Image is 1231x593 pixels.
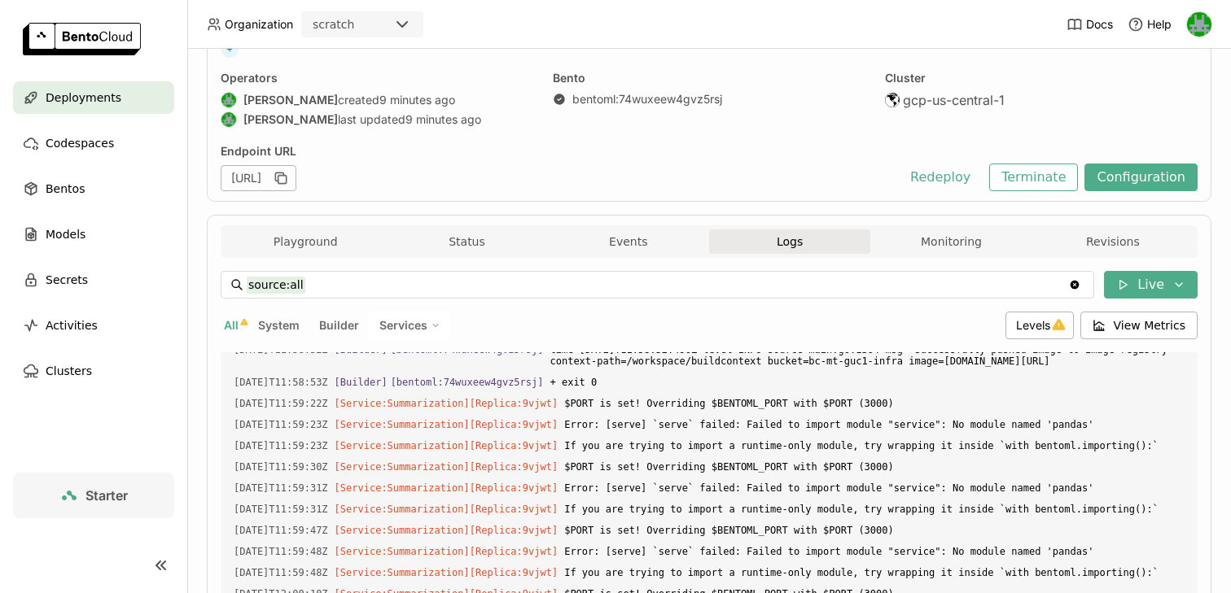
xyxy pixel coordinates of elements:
[335,398,470,409] span: [Service:Summarization]
[470,482,558,494] span: [Replica:9vjwt]
[13,127,174,159] a: Codespaces
[258,318,300,332] span: System
[335,419,470,430] span: [Service:Summarization]
[225,17,293,32] span: Organization
[548,229,709,254] button: Events
[221,144,890,159] div: Endpoint URL
[255,315,303,336] button: System
[234,543,328,560] span: 2025-09-21T11:59:48.616Z
[870,229,1032,254] button: Monitoring
[470,461,558,473] span: [Replica:9vjwt]
[46,88,121,107] span: Deployments
[46,361,92,381] span: Clusters
[221,93,236,107] img: Sean Hickey
[335,461,470,473] span: [Service:Summarization]
[335,504,470,515] span: [Service:Summarization]
[1080,312,1198,339] button: View Metrics
[234,564,328,582] span: 2025-09-21T11:59:48.616Z
[13,218,174,251] a: Models
[564,543,1185,560] span: Error: [serve] `serve` failed: Failed to import module "service": No module named 'pandas'
[470,525,558,536] span: [Replica:9vjwt]
[46,225,85,244] span: Models
[564,395,1185,412] span: $PORT is set! Overriding $BENTOML_PORT with $PORT (3000)
[319,318,359,332] span: Builder
[13,264,174,296] a: Secrets
[470,546,558,557] span: [Replica:9vjwt]
[1016,318,1050,332] span: Levels
[564,437,1185,455] span: If you are trying to import a runtime-only module, try wrapping it inside `with bentoml.importing...
[243,112,338,127] strong: [PERSON_NAME]
[234,373,328,391] span: 2025-09-21T11:58:53.194Z
[564,521,1185,539] span: $PORT is set! Overriding $BENTOML_PORT with $PORT (3000)
[221,71,533,85] div: Operators
[221,112,236,127] img: Sean Hickey
[335,567,470,578] span: [Service:Summarization]
[247,272,1068,298] input: Search
[470,504,558,515] span: [Replica:9vjwt]
[369,312,451,339] div: Services
[550,373,1185,391] span: + exit 0
[13,309,174,342] a: Activities
[234,416,328,434] span: 2025-09-21T11:59:23.612Z
[243,93,338,107] strong: [PERSON_NAME]
[234,458,328,476] span: 2025-09-21T11:59:30.645Z
[1084,164,1198,191] button: Configuration
[405,112,481,127] span: 9 minutes ago
[1147,17,1172,32] span: Help
[379,318,427,333] span: Services
[470,398,558,409] span: [Replica:9vjwt]
[13,81,174,114] a: Deployments
[386,229,547,254] button: Status
[46,179,85,198] span: Bentos
[46,133,114,153] span: Codespaces
[553,71,865,85] div: Bento
[1068,278,1081,291] svg: Clear value
[335,546,470,557] span: [Service:Summarization]
[1104,271,1198,299] button: Live
[13,172,174,205] a: Bentos
[221,111,533,128] div: last updated
[221,165,296,191] div: [URL]
[313,16,354,33] div: scratch
[335,482,470,494] span: [Service:Summarization]
[564,564,1185,582] span: If you are trying to import a runtime-only module, try wrapping it inside `with bentoml.importing...
[379,93,455,107] span: 9 minutes ago
[46,270,88,290] span: Secrets
[564,458,1185,476] span: $PORT is set! Overriding $BENTOML_PORT with $PORT (3000)
[1005,312,1074,339] div: Levels
[885,71,1198,85] div: Cluster
[564,500,1185,518] span: If you are trying to import a runtime-only module, try wrapping it inside `with bentoml.importing...
[564,479,1185,497] span: Error: [serve] `serve` failed: Failed to import module "service": No module named 'pandas'
[335,377,388,388] span: [Builder]
[85,487,128,504] span: Starter
[356,17,357,33] input: Selected scratch.
[335,440,470,451] span: [Service:Summarization]
[777,234,803,249] span: Logs
[234,437,328,455] span: 2025-09-21T11:59:23.612Z
[470,440,558,451] span: [Replica:9vjwt]
[234,500,328,518] span: 2025-09-21T11:59:31.481Z
[1032,229,1194,254] button: Revisions
[572,92,722,107] a: bentoml:74wuxeew4gvz5rsj
[1128,16,1172,33] div: Help
[13,473,174,518] a: Starter
[1187,12,1211,37] img: Sean Hickey
[564,416,1185,434] span: Error: [serve] `serve` failed: Failed to import module "service": No module named 'pandas'
[1067,16,1113,33] a: Docs
[470,419,558,430] span: [Replica:9vjwt]
[316,315,362,336] button: Builder
[470,567,558,578] span: [Replica:9vjwt]
[46,316,98,335] span: Activities
[989,164,1078,191] button: Terminate
[1114,317,1186,334] span: View Metrics
[391,377,544,388] span: [bentoml:74wuxeew4gvz5rsj]
[221,92,533,108] div: created
[225,229,386,254] button: Playground
[234,479,328,497] span: 2025-09-21T11:59:31.481Z
[221,315,242,336] button: All
[23,23,141,55] img: logo
[221,40,239,58] span: +
[335,525,470,536] span: [Service:Summarization]
[1086,17,1113,32] span: Docs
[13,355,174,387] a: Clusters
